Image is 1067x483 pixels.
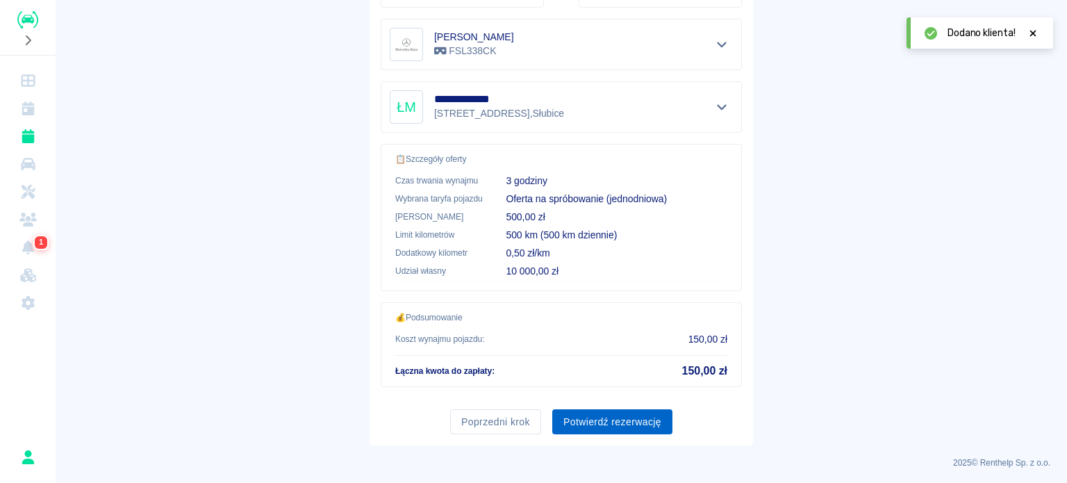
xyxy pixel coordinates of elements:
p: Wybrana taryfa pojazdu [395,193,483,205]
span: 1 [36,236,46,249]
p: 💰 Podsumowanie [395,311,727,324]
p: 3 godziny [506,174,727,188]
button: Potwierdź rezerwację [552,409,672,435]
p: Łączna kwota do zapłaty : [395,365,495,377]
p: [STREET_ADDRESS] , Słubice [434,106,571,121]
p: 📋 Szczegóły oferty [395,153,727,165]
p: 10 000,00 zł [506,264,727,279]
img: Image [392,31,420,58]
a: Ustawienia [6,289,50,317]
p: Czas trwania wynajmu [395,174,483,187]
p: Dodatkowy kilometr [395,247,483,259]
p: Oferta na spróbowanie (jednodniowa) [506,192,727,206]
p: Limit kilometrów [395,229,483,241]
p: FSL338CK [434,44,514,58]
button: Pokaż szczegóły [711,35,734,54]
h5: 150,00 zł [682,364,727,378]
a: Dashboard [6,67,50,95]
img: Renthelp [17,11,38,28]
p: 0,50 zł/km [506,246,727,261]
a: Rezerwacje [6,122,50,150]
div: ŁM [390,90,423,124]
p: Udział własny [395,265,483,277]
p: 500,00 zł [506,210,727,224]
a: Kalendarz [6,95,50,122]
button: Rafał Płaza [13,443,42,472]
button: Pokaż szczegóły [711,97,734,117]
p: 2025 © Renthelp Sp. z o.o. [72,457,1050,469]
span: Dodano klienta! [948,26,1016,40]
a: Flota [6,150,50,178]
p: 500 km (500 km dziennie) [506,228,727,243]
p: [PERSON_NAME] [395,211,483,223]
button: Poprzedni krok [450,409,541,435]
a: Serwisy [6,178,50,206]
button: Rozwiń nawigację [17,31,38,49]
p: 150,00 zł [688,332,727,347]
p: Koszt wynajmu pojazdu : [395,333,485,345]
a: Powiadomienia [6,234,50,261]
a: Widget WWW [6,261,50,289]
a: Klienci [6,206,50,234]
h6: [PERSON_NAME] [434,30,514,44]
